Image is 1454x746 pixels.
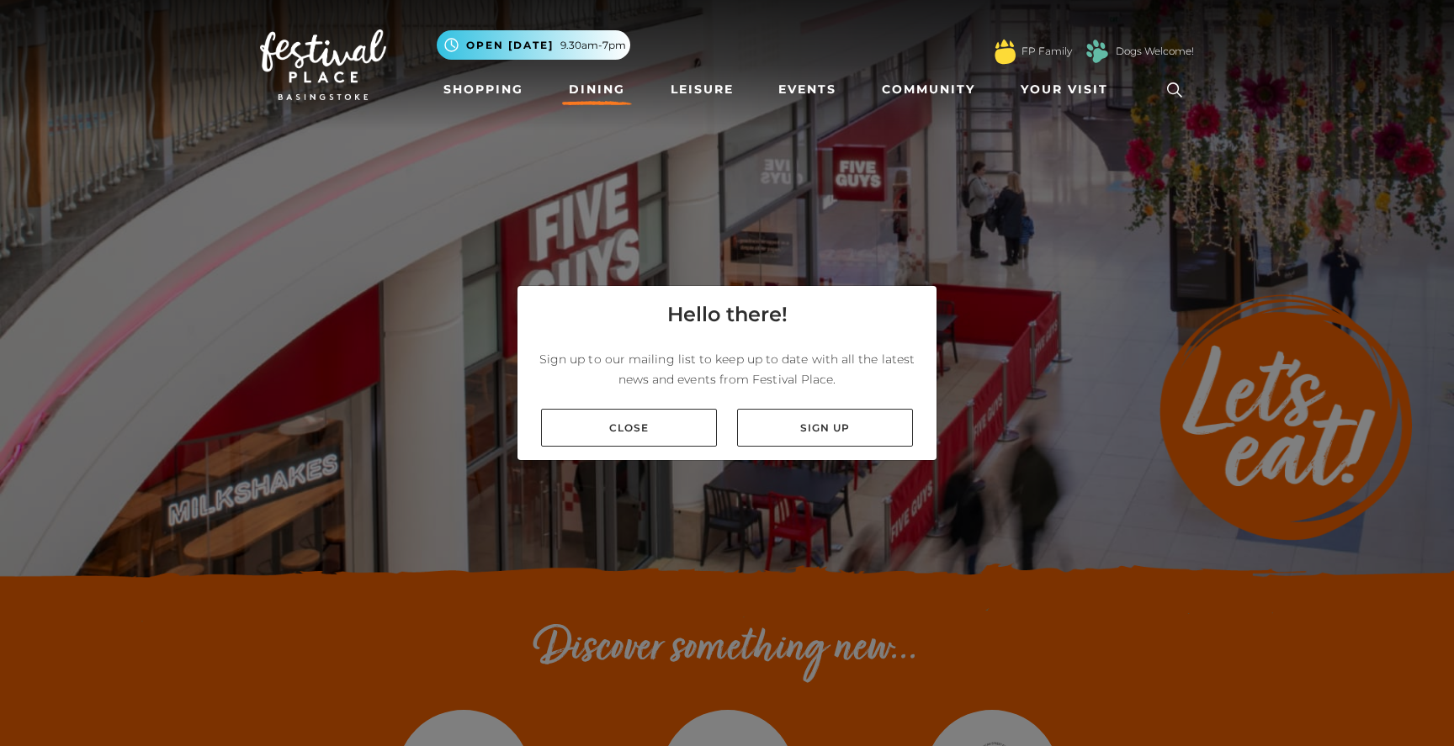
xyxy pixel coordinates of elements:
a: Community [875,74,982,105]
a: Your Visit [1014,74,1123,105]
a: Close [541,409,717,447]
button: Open [DATE] 9.30am-7pm [437,30,630,60]
a: Shopping [437,74,530,105]
a: Dogs Welcome! [1116,44,1194,59]
a: Sign up [737,409,913,447]
a: FP Family [1022,44,1072,59]
span: Open [DATE] [466,38,554,53]
h4: Hello there! [667,299,788,330]
a: Leisure [664,74,740,105]
p: Sign up to our mailing list to keep up to date with all the latest news and events from Festival ... [531,349,923,389]
a: Events [772,74,843,105]
span: Your Visit [1021,81,1108,98]
img: Festival Place Logo [260,29,386,100]
a: Dining [562,74,632,105]
span: 9.30am-7pm [560,38,626,53]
